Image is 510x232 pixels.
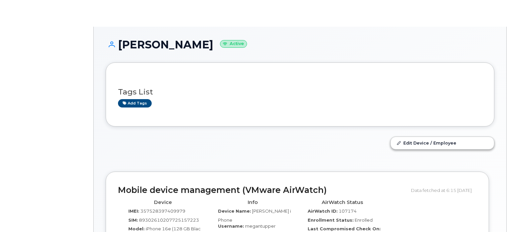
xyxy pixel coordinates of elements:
label: SIM: [128,217,138,223]
label: Model: [128,226,145,232]
a: Add tags [118,99,152,107]
span: 357528397409979 [140,208,185,214]
span: 107174 [339,208,357,214]
h4: Device [123,200,203,205]
label: Enrollment Status: [308,217,354,223]
a: Edit Device / Employee [391,137,494,149]
span: 89302610207725157223 [139,217,199,223]
label: AirWatch ID: [308,208,338,214]
h3: Tags List [118,88,482,96]
span: Enrolled [355,217,373,223]
label: Device Name: [218,208,251,214]
small: Active [220,40,247,48]
label: IMEI: [128,208,139,214]
div: Data fetched at 6:15 [DATE] [411,184,477,197]
h4: Info [213,200,292,205]
label: Last Compromised Check On: [308,226,381,232]
h1: [PERSON_NAME] [106,39,494,50]
h4: AirWatch Status [302,200,382,205]
label: Username: [218,223,244,229]
span: [PERSON_NAME] iPhone [218,208,291,223]
span: megantupper [245,223,276,229]
h2: Mobile device management (VMware AirWatch) [118,186,406,195]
